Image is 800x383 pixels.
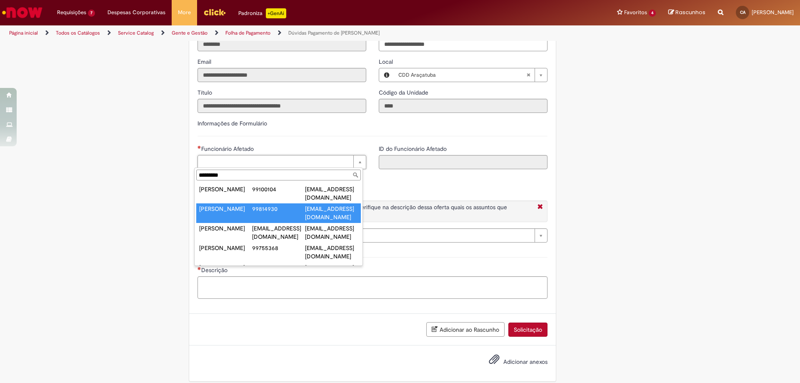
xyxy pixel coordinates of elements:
div: [EMAIL_ADDRESS][DOMAIN_NAME] [305,244,358,260]
div: [EMAIL_ADDRESS][DOMAIN_NAME] [305,205,358,221]
div: [EMAIL_ADDRESS][DOMAIN_NAME] [305,224,358,241]
div: 99755368 [252,244,305,252]
div: [PERSON_NAME] [199,263,252,272]
div: [PERSON_NAME] [199,185,252,193]
ul: Funcionário Afetado [195,182,362,265]
div: 99100104 [252,185,305,193]
div: [PERSON_NAME] [199,205,252,213]
div: 99814930 [252,205,305,213]
div: [EMAIL_ADDRESS][DOMAIN_NAME] [305,185,358,202]
div: [PERSON_NAME] [199,224,252,233]
div: [EMAIL_ADDRESS][DOMAIN_NAME] [305,263,358,280]
div: 99803163 [252,263,305,272]
div: [EMAIL_ADDRESS][DOMAIN_NAME] [252,224,305,241]
div: [PERSON_NAME] [199,244,252,252]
